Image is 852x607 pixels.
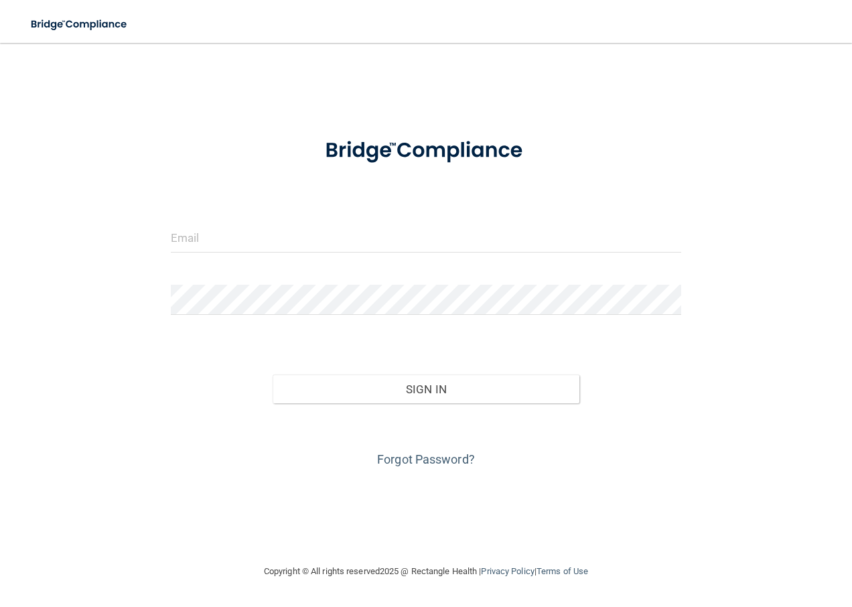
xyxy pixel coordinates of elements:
[182,550,670,593] div: Copyright © All rights reserved 2025 @ Rectangle Health | |
[303,123,549,178] img: bridge_compliance_login_screen.278c3ca4.svg
[377,452,475,466] a: Forgot Password?
[171,222,682,253] input: Email
[537,566,588,576] a: Terms of Use
[273,375,579,404] button: Sign In
[481,566,534,576] a: Privacy Policy
[20,11,139,38] img: bridge_compliance_login_screen.278c3ca4.svg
